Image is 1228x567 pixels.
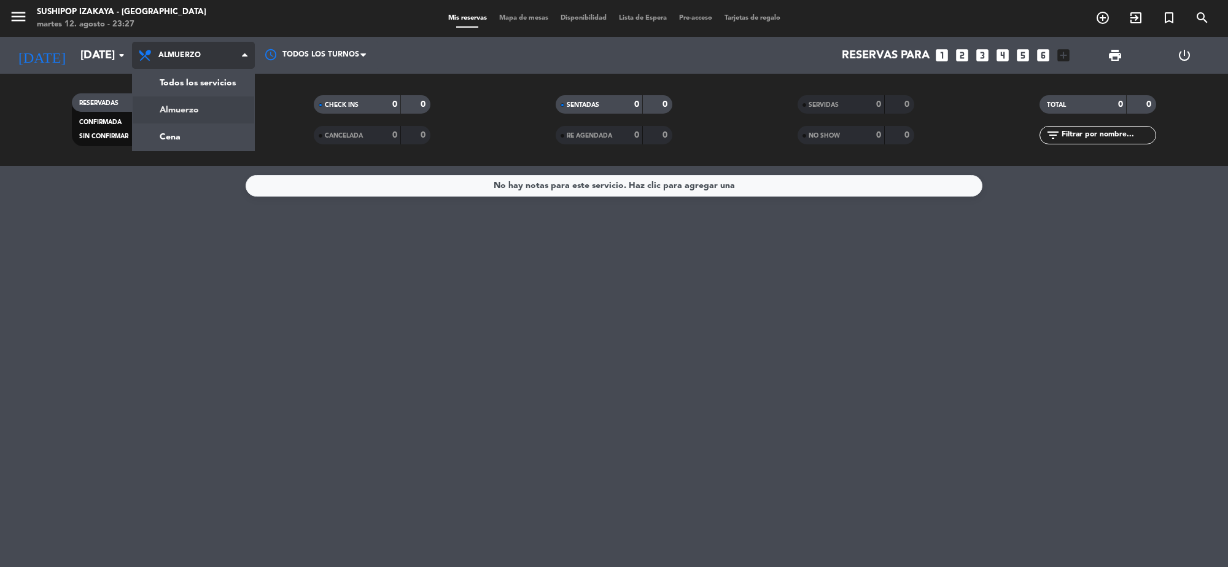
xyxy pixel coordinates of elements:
span: SERVIDAS [809,102,839,108]
strong: 0 [663,131,670,139]
span: print [1108,48,1122,63]
a: Todos los servicios [133,69,254,96]
a: Cena [133,123,254,151]
span: CHECK INS [325,102,359,108]
strong: 0 [1146,100,1154,109]
span: TOTAL [1047,102,1066,108]
div: martes 12. agosto - 23:27 [37,18,206,31]
span: SENTADAS [567,102,599,108]
i: looks_two [954,47,970,63]
span: NO SHOW [809,133,840,139]
strong: 0 [904,100,912,109]
strong: 0 [663,100,670,109]
span: Disponibilidad [554,15,613,22]
span: RE AGENDADA [567,133,612,139]
strong: 0 [392,100,397,109]
i: turned_in_not [1162,10,1176,25]
i: arrow_drop_down [114,48,129,63]
i: add_box [1055,47,1071,63]
div: No hay notas para este servicio. Haz clic para agregar una [494,179,735,193]
strong: 0 [421,131,428,139]
span: Tarjetas de regalo [718,15,787,22]
input: Filtrar por nombre... [1060,128,1156,142]
strong: 0 [421,100,428,109]
span: Reservas para [842,49,930,62]
i: [DATE] [9,42,74,69]
i: exit_to_app [1129,10,1143,25]
i: menu [9,7,28,26]
strong: 0 [1118,100,1123,109]
button: menu [9,7,28,30]
strong: 0 [634,131,639,139]
i: looks_4 [995,47,1011,63]
div: Sushipop Izakaya - [GEOGRAPHIC_DATA] [37,6,206,18]
strong: 0 [876,100,881,109]
i: power_settings_new [1177,48,1192,63]
span: Lista de Espera [613,15,673,22]
span: Almuerzo [158,51,201,60]
span: SIN CONFIRMAR [79,133,128,139]
strong: 0 [392,131,397,139]
i: looks_6 [1035,47,1051,63]
i: search [1195,10,1210,25]
i: filter_list [1046,128,1060,143]
div: LOG OUT [1149,37,1219,74]
strong: 0 [634,100,639,109]
a: Almuerzo [133,96,254,123]
span: Mis reservas [442,15,493,22]
span: CANCELADA [325,133,363,139]
span: Mapa de mesas [493,15,554,22]
span: Pre-acceso [673,15,718,22]
span: RESERVADAS [79,100,119,106]
span: CONFIRMADA [79,119,122,125]
i: looks_3 [974,47,990,63]
i: looks_5 [1015,47,1031,63]
i: looks_one [934,47,950,63]
strong: 0 [876,131,881,139]
strong: 0 [904,131,912,139]
i: add_circle_outline [1095,10,1110,25]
